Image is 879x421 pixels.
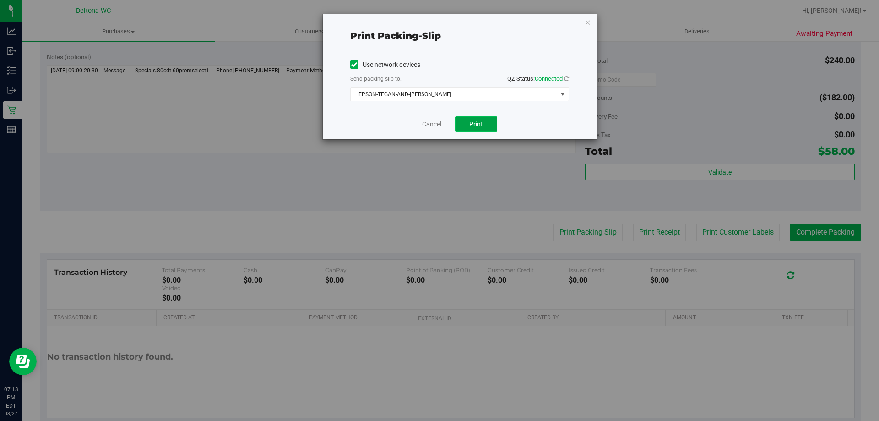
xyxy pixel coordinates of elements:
span: QZ Status: [507,75,569,82]
button: Print [455,116,497,132]
span: Print [469,120,483,128]
span: EPSON-TEGAN-AND-[PERSON_NAME] [351,88,557,101]
span: Connected [535,75,563,82]
a: Cancel [422,120,441,129]
label: Send packing-slip to: [350,75,402,83]
span: select [557,88,568,101]
iframe: Resource center [9,348,37,375]
label: Use network devices [350,60,420,70]
span: Print packing-slip [350,30,441,41]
